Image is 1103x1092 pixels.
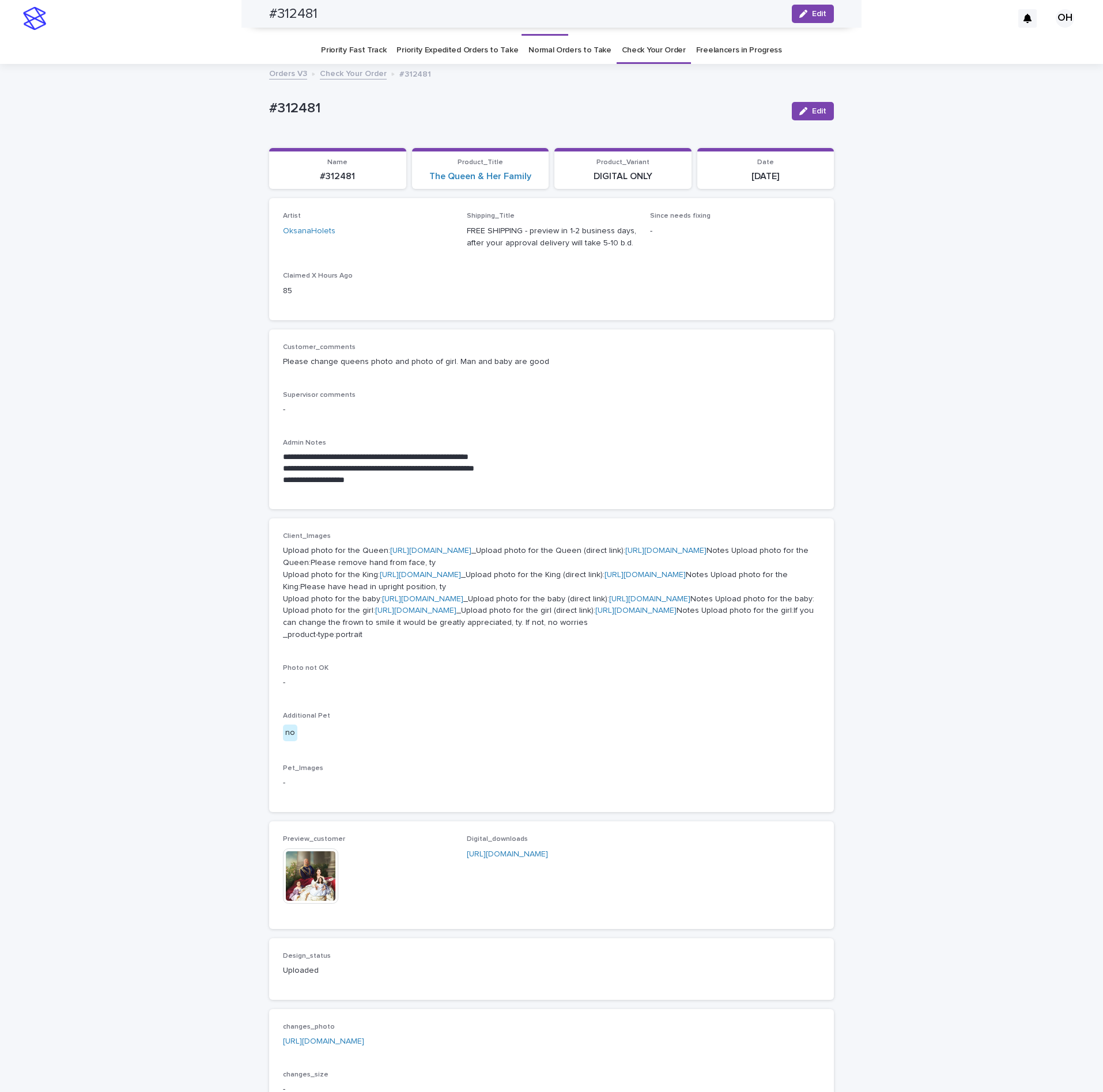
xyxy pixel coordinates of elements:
p: #312481 [399,67,431,79]
p: Uploaded [283,965,453,977]
a: [URL][DOMAIN_NAME] [605,571,686,579]
span: Digital_downloads [467,836,528,843]
p: Please change queens photo and photo of girl. Man and baby are good [283,356,820,368]
p: FREE SHIPPING - preview in 1-2 business days, after your approval delivery will take 5-10 b.d. [467,225,637,249]
span: Supervisor comments [283,392,356,399]
a: [URL][DOMAIN_NAME] [375,606,456,615]
span: Preview_customer [283,836,345,843]
a: [URL][DOMAIN_NAME] [380,571,461,579]
span: Artist [283,213,301,219]
a: OksanaHolets [283,225,335,237]
span: Since needs fixing [650,213,711,219]
span: Design_status [283,953,331,960]
a: [URL][DOMAIN_NAME] [625,547,707,555]
img: stacker-logo-s-only.png [23,7,46,30]
a: [URL][DOMAIN_NAME] [595,606,677,615]
p: [DATE] [704,171,828,182]
div: OH [1056,9,1074,28]
a: Check Your Order [622,37,686,64]
a: Orders V3 [269,66,307,79]
button: Edit [792,102,834,120]
span: Product_Title [458,159,503,166]
p: - [283,404,820,416]
p: DIGITAL ONLY [561,171,685,182]
p: - [283,777,820,789]
span: changes_photo [283,1023,335,1030]
a: Priority Fast Track [321,37,386,64]
p: 85 [283,285,453,297]
a: [URL][DOMAIN_NAME] [467,850,548,858]
p: #312481 [269,100,783,117]
p: - [650,225,820,237]
span: Shipping_Title [467,213,515,219]
span: Client_Images [283,533,331,540]
span: Admin Notes [283,439,326,446]
a: [URL][DOMAIN_NAME] [390,547,471,555]
span: Additional Pet [283,712,330,719]
a: Priority Expedited Orders to Take [396,37,518,64]
span: changes_size [283,1071,328,1078]
p: #312481 [276,171,399,182]
span: Date [757,159,774,166]
a: Check Your Order [320,66,387,79]
a: [URL][DOMAIN_NAME] [609,595,690,603]
a: [URL][DOMAIN_NAME] [283,1037,364,1045]
a: The Queen & Her Family [429,171,531,182]
p: - [283,677,820,689]
a: [URL][DOMAIN_NAME] [382,595,463,603]
span: Customer_comments [283,344,356,351]
span: Pet_Images [283,765,323,772]
span: Claimed X Hours Ago [283,272,353,279]
div: no [283,725,297,741]
span: Photo not OK [283,665,328,672]
span: Product_Variant [596,159,649,166]
span: Name [327,159,347,166]
p: Upload photo for the Queen: _Upload photo for the Queen (direct link): Notes Upload photo for the... [283,545,820,640]
span: Edit [812,107,826,115]
a: Normal Orders to Take [528,37,611,64]
a: Freelancers in Progress [696,37,782,64]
